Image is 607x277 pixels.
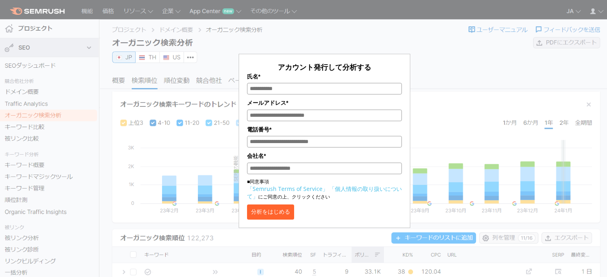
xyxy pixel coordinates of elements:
span: アカウント発行して分析する [278,62,371,72]
label: メールアドレス* [247,98,402,107]
a: 「個人情報の取り扱いについて」 [247,185,402,200]
label: 電話番号* [247,125,402,134]
a: 「Semrush Terms of Service」 [247,185,328,193]
button: 分析をはじめる [247,204,294,220]
p: ■同意事項 にご同意の上、クリックください [247,178,402,200]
